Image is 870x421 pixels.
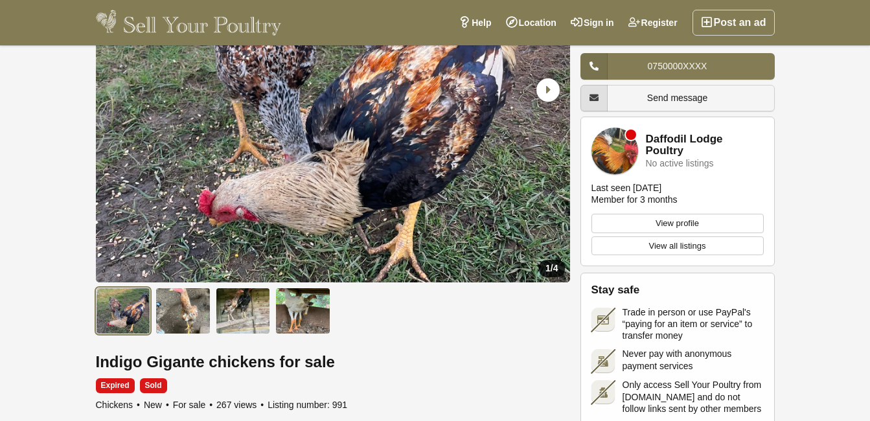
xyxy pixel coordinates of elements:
[539,260,564,277] div: /
[452,10,498,36] a: Help
[173,400,214,410] span: For sale
[693,10,775,36] a: Post an ad
[591,182,662,194] div: Last seen [DATE]
[140,378,167,393] span: Sold
[591,284,764,297] h2: Stay safe
[623,306,764,342] span: Trade in person or use PayPal's “paying for an item or service” to transfer money
[102,73,136,107] div: Previous slide
[580,53,775,80] a: 0750000XXXX
[499,10,564,36] a: Location
[591,128,638,174] img: Daffodil Lodge Poultry
[647,93,707,103] span: Send message
[96,288,151,334] img: Indigo Gigante chickens for sale - 1
[553,263,558,273] span: 4
[626,130,636,140] div: Member is offline
[96,400,142,410] span: Chickens
[623,348,764,371] span: Never pay with anonymous payment services
[646,133,764,157] a: Daffodil Lodge Poultry
[646,159,714,168] div: No active listings
[144,400,170,410] span: New
[623,379,764,415] span: Only access Sell Your Poultry from [DOMAIN_NAME] and do not follow links sent by other members
[96,10,282,36] img: Sell Your Poultry
[545,263,551,273] span: 1
[96,378,135,393] span: Expired
[216,400,265,410] span: 267 views
[591,194,678,205] div: Member for 3 months
[648,61,707,71] span: 0750000XXXX
[268,400,347,410] span: Listing number: 991
[530,73,564,107] div: Next slide
[155,288,211,334] img: Indigo Gigante chickens for sale - 2
[591,214,764,233] a: View profile
[216,288,271,334] img: Indigo Gigante chickens for sale - 3
[580,85,775,111] a: Send message
[564,10,621,36] a: Sign in
[621,10,685,36] a: Register
[96,354,570,370] h1: Indigo Gigante chickens for sale
[591,236,764,256] a: View all listings
[275,288,330,334] img: Indigo Gigante chickens for sale - 4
